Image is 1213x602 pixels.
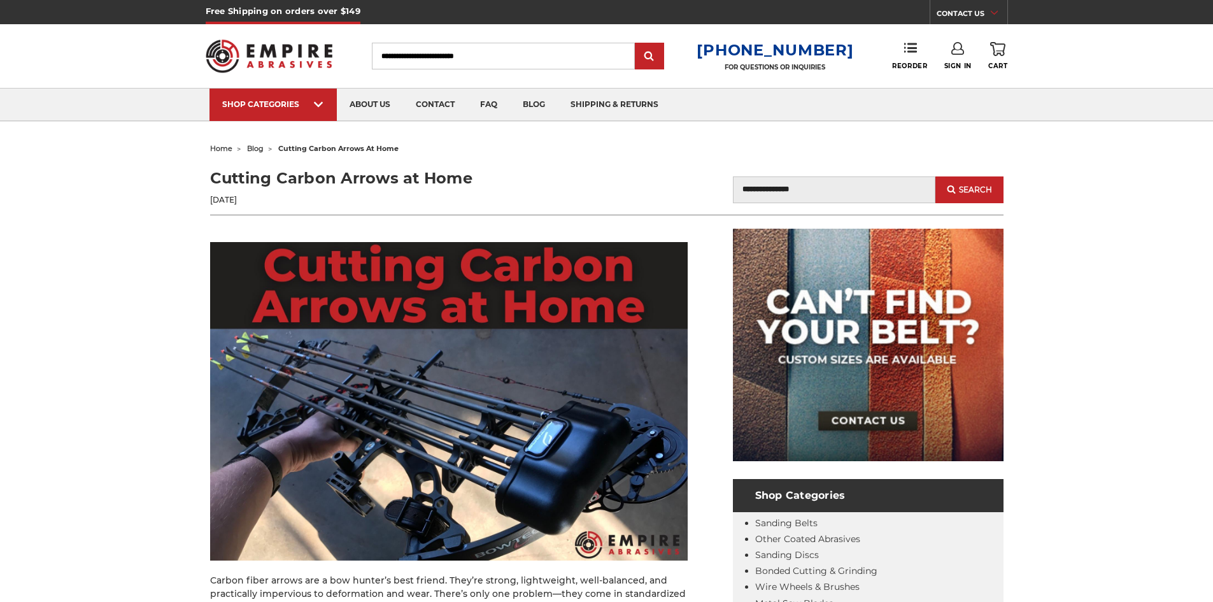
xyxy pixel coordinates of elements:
button: Search [935,176,1003,203]
a: Sanding Discs [755,549,819,561]
span: Reorder [892,62,927,70]
a: Sanding Belts [755,517,818,529]
a: Bonded Cutting & Grinding [755,565,877,577]
img: Empire Abrasives [206,31,333,81]
h4: Shop Categories [733,479,1004,512]
a: CONTACT US [937,6,1007,24]
a: blog [510,89,558,121]
img: promo banner for custom belts. [733,229,1004,461]
span: cutting carbon arrows at home [278,144,399,153]
a: faq [467,89,510,121]
h1: Cutting Carbon Arrows at Home [210,167,607,190]
span: Cart [988,62,1007,70]
a: about us [337,89,403,121]
input: Submit [637,44,662,69]
p: FOR QUESTIONS OR INQUIRIES [697,63,853,71]
p: [DATE] [210,194,607,206]
a: Wire Wheels & Brushes [755,581,860,592]
a: Other Coated Abrasives [755,533,860,545]
img: Cutting Carbon Arrows at Home [210,242,688,561]
a: [PHONE_NUMBER] [697,41,853,59]
a: contact [403,89,467,121]
span: Search [959,185,992,194]
a: home [210,144,232,153]
a: Cart [988,42,1007,70]
div: SHOP CATEGORIES [222,99,324,109]
a: blog [247,144,264,153]
a: shipping & returns [558,89,671,121]
a: Reorder [892,42,927,69]
span: Sign In [944,62,972,70]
